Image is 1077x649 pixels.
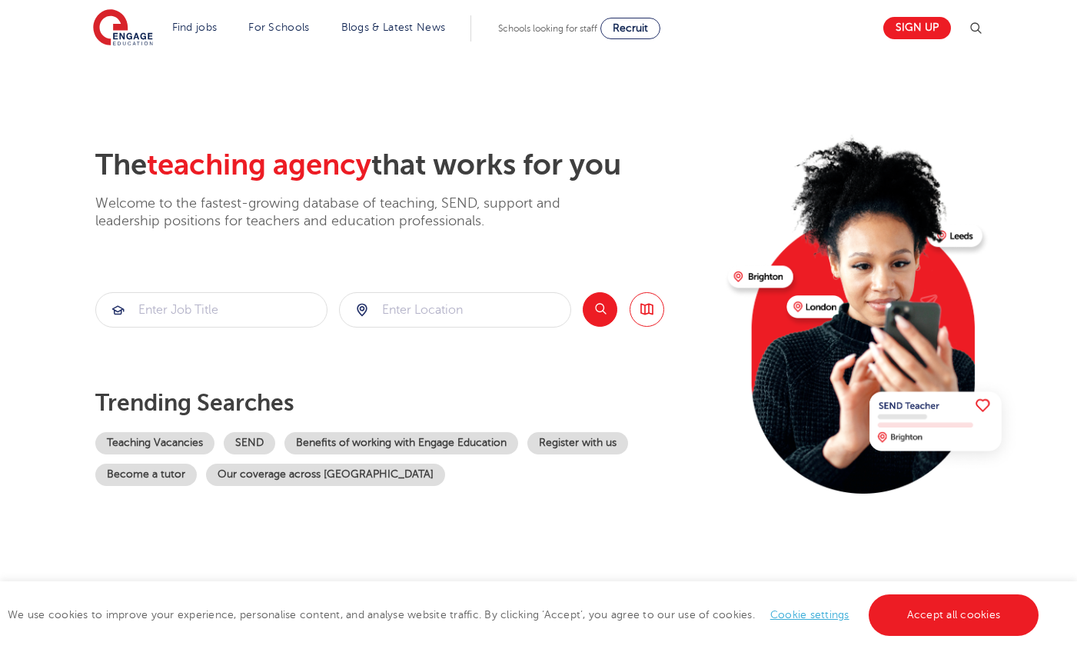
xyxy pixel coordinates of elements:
[883,17,951,39] a: Sign up
[95,148,716,183] h2: The that works for you
[95,292,327,328] div: Submit
[340,293,570,327] input: Submit
[147,148,371,181] span: teaching agency
[583,292,617,327] button: Search
[498,23,597,34] span: Schools looking for staff
[95,195,603,231] p: Welcome to the fastest-growing database of teaching, SEND, support and leadership positions for t...
[93,9,153,48] img: Engage Education
[770,609,849,621] a: Cookie settings
[95,464,197,486] a: Become a tutor
[527,432,628,454] a: Register with us
[206,464,445,486] a: Our coverage across [GEOGRAPHIC_DATA]
[600,18,660,39] a: Recruit
[224,432,275,454] a: SEND
[172,22,218,33] a: Find jobs
[613,22,648,34] span: Recruit
[8,609,1042,621] span: We use cookies to improve your experience, personalise content, and analyse website traffic. By c...
[869,594,1039,636] a: Accept all cookies
[248,22,309,33] a: For Schools
[284,432,518,454] a: Benefits of working with Engage Education
[341,22,446,33] a: Blogs & Latest News
[95,389,716,417] p: Trending searches
[96,293,327,327] input: Submit
[95,432,214,454] a: Teaching Vacancies
[339,292,571,328] div: Submit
